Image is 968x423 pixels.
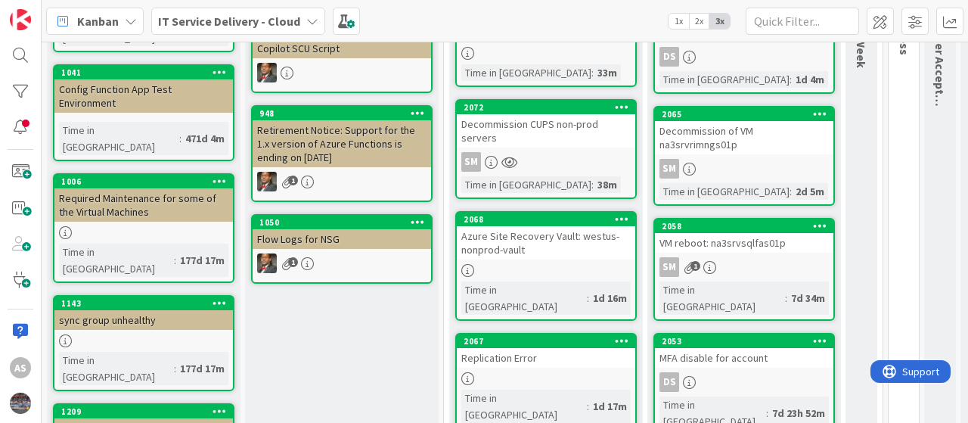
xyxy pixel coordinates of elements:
[689,14,709,29] span: 2x
[655,107,833,154] div: 2065Decommission of VM na3srvrimngs01p
[653,106,835,206] a: 2065Decommission of VM na3srvrimngs01pSMTime in [GEOGRAPHIC_DATA]:2d 5m
[251,23,433,93] a: Copilot SCU ScriptDP
[176,252,228,269] div: 177d 17m
[54,310,233,330] div: sync group unhealthy
[457,334,635,368] div: 2067Replication Error
[655,348,833,368] div: MFA disable for account
[589,290,631,306] div: 1d 16m
[594,176,621,193] div: 38m
[461,281,587,315] div: Time in [GEOGRAPHIC_DATA]
[655,159,833,179] div: SM
[53,64,234,161] a: 1041Config Function App Test EnvironmentTime in [GEOGRAPHIC_DATA]:471d 4m
[659,257,679,277] div: SM
[464,102,635,113] div: 2072
[54,175,233,222] div: 1006Required Maintenance for some of the Virtual Machines
[174,360,176,377] span: :
[257,253,277,273] img: DP
[457,213,635,260] div: 2068Azure Site Recovery Vault: westus-nonprod-vault
[655,47,833,67] div: DS
[457,101,635,114] div: 2072
[54,297,233,330] div: 1143sync group unhealthy
[174,252,176,269] span: :
[259,217,431,228] div: 1050
[253,120,431,167] div: Retirement Notice: Support for the 1.x version of Azure Functions is ending on [DATE]
[10,357,31,378] div: AS
[457,226,635,260] div: Azure Site Recovery Vault: westus-nonprod-vault
[655,107,833,121] div: 2065
[253,229,431,249] div: Flow Logs for NSG
[54,66,233,113] div: 1041Config Function App Test Environment
[587,398,589,415] span: :
[457,334,635,348] div: 2067
[54,66,233,79] div: 1041
[655,334,833,368] div: 2053MFA disable for account
[10,393,31,414] img: avatar
[455,211,637,321] a: 2068Azure Site Recovery Vault: westus-nonprod-vaultTime in [GEOGRAPHIC_DATA]:1d 16m
[655,257,833,277] div: SM
[662,336,833,347] div: 2053
[54,405,233,418] div: 1209
[53,173,234,283] a: 1006Required Maintenance for some of the Virtual MachinesTime in [GEOGRAPHIC_DATA]:177d 17m
[176,360,228,377] div: 177d 17m
[589,398,631,415] div: 1d 17m
[746,8,859,35] input: Quick Filter...
[591,64,594,81] span: :
[257,172,277,191] img: DP
[253,216,431,249] div: 1050Flow Logs for NSG
[59,244,174,277] div: Time in [GEOGRAPHIC_DATA]
[790,71,792,88] span: :
[690,261,700,271] span: 1
[53,295,234,391] a: 1143sync group unhealthyTime in [GEOGRAPHIC_DATA]:177d 17m
[655,121,833,154] div: Decommission of VM na3srvrimngs01p
[709,14,730,29] span: 3x
[257,63,277,82] img: DP
[251,105,433,202] a: 948Retirement Notice: Support for the 1.x version of Azure Functions is ending on [DATE]DP
[790,183,792,200] span: :
[792,183,828,200] div: 2d 5m
[461,176,591,193] div: Time in [GEOGRAPHIC_DATA]
[253,172,431,191] div: DP
[54,297,233,310] div: 1143
[253,107,431,167] div: 948Retirement Notice: Support for the 1.x version of Azure Functions is ending on [DATE]
[457,114,635,148] div: Decommission CUPS non-prod servers
[457,213,635,226] div: 2068
[253,63,431,82] div: DP
[61,67,233,78] div: 1041
[464,214,635,225] div: 2068
[659,372,679,392] div: DS
[662,221,833,232] div: 2058
[457,101,635,148] div: 2072Decommission CUPS non-prod servers
[659,159,679,179] div: SM
[655,334,833,348] div: 2053
[785,290,787,306] span: :
[655,372,833,392] div: DS
[768,405,829,421] div: 7d 23h 52m
[766,405,768,421] span: :
[77,12,119,30] span: Kanban
[181,130,228,147] div: 471d 4m
[61,298,233,309] div: 1143
[659,71,790,88] div: Time in [GEOGRAPHIC_DATA]
[253,253,431,273] div: DP
[455,99,637,199] a: 2072Decommission CUPS non-prod serversSMTime in [GEOGRAPHIC_DATA]:38m
[259,108,431,119] div: 948
[253,107,431,120] div: 948
[655,219,833,253] div: 2058VM reboot: na3srvsqlfas01p
[54,188,233,222] div: Required Maintenance for some of the Virtual Machines
[253,216,431,229] div: 1050
[594,64,621,81] div: 33m
[655,219,833,233] div: 2058
[32,2,69,20] span: Support
[787,290,829,306] div: 7d 34m
[253,39,431,58] div: Copilot SCU Script
[251,214,433,284] a: 1050Flow Logs for NSGDP
[461,390,587,423] div: Time in [GEOGRAPHIC_DATA]
[662,109,833,120] div: 2065
[179,130,181,147] span: :
[587,290,589,306] span: :
[288,257,298,267] span: 1
[591,176,594,193] span: :
[59,122,179,155] div: Time in [GEOGRAPHIC_DATA]
[653,218,835,321] a: 2058VM reboot: na3srvsqlfas01pSMTime in [GEOGRAPHIC_DATA]:7d 34m
[288,176,298,185] span: 1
